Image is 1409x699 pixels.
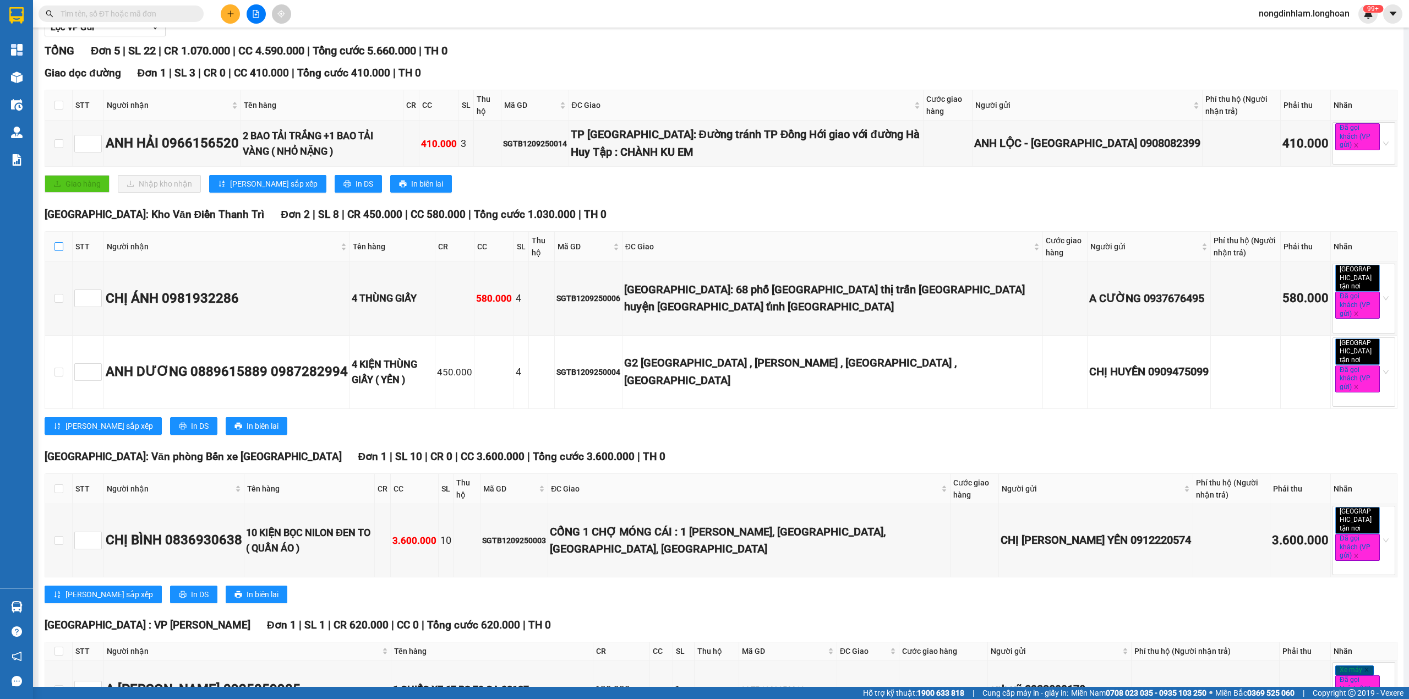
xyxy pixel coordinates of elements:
span: ĐC Giao [572,99,913,111]
div: Nhãn [1334,241,1394,253]
span: TH 0 [398,67,421,79]
span: | [455,450,458,463]
span: Mã GD [558,241,611,253]
div: Nhãn [1334,99,1394,111]
td: SGTB1209250004 [555,336,622,409]
span: | [422,619,424,631]
th: SL [459,90,474,121]
td: SGTB1209250003 [480,504,548,577]
span: file-add [252,10,260,18]
span: TH 0 [643,450,665,463]
span: Đã gọi khách (VP gửi) [1335,365,1380,392]
div: 580.000 [476,291,512,306]
span: CC 3.600.000 [461,450,525,463]
span: | [390,450,392,463]
span: CC 410.000 [234,67,289,79]
span: | [313,208,315,221]
img: solution-icon [11,154,23,166]
span: ĐC Giao [625,241,1031,253]
th: CR [435,232,474,262]
span: | [233,44,236,57]
div: Nhãn [1334,645,1394,657]
img: icon-new-feature [1363,9,1373,19]
span: Người gửi [975,99,1191,111]
span: TH 0 [584,208,607,221]
th: CR [403,90,419,121]
span: | [391,619,394,631]
button: printerIn biên lai [226,586,287,603]
span: CC 4.590.000 [238,44,304,57]
button: aim [272,4,291,24]
span: Mã GD [742,645,826,657]
span: [PERSON_NAME] sắp xếp [65,588,153,600]
span: CR 1.070.000 [164,44,230,57]
div: A CƯỜNG 0937676495 [1089,290,1209,307]
th: STT [73,474,104,504]
span: printer [179,591,187,599]
span: SL 10 [395,450,422,463]
div: CHỊ BÌNH 0836930638 [106,530,242,551]
th: CR [593,642,650,660]
span: CR 0 [204,67,226,79]
div: 1 CHIẾC XE 67 BS 79 CA 08187 [393,682,591,697]
button: printerIn biên lai [390,175,452,193]
td: SGTB1209250006 [555,262,622,335]
th: Phí thu hộ (Người nhận trả) [1193,474,1270,504]
span: In DS [191,420,209,432]
span: Tổng cước 1.030.000 [474,208,576,221]
span: CR 450.000 [347,208,402,221]
span: | [292,67,294,79]
span: Tổng cước 3.600.000 [533,450,635,463]
span: Hỗ trợ kỹ thuật: [863,687,964,699]
img: warehouse-icon [11,127,23,138]
span: In biên lai [247,420,278,432]
div: CỔNG 1 CHỢ MÓNG CÁI : 1 [PERSON_NAME], [GEOGRAPHIC_DATA], [GEOGRAPHIC_DATA], [GEOGRAPHIC_DATA] [550,523,948,558]
span: CR 620.000 [334,619,389,631]
span: aim [277,10,285,18]
span: [PERSON_NAME] sắp xếp [230,178,318,190]
span: close [1364,667,1369,673]
th: CC [419,90,459,121]
span: | [328,619,331,631]
span: Người gửi [1090,241,1199,253]
button: caret-down [1383,4,1402,24]
div: CHỊ [PERSON_NAME] YẾN 0912220574 [1001,532,1191,549]
div: 4 [516,364,527,380]
sup: 426 [1363,5,1383,13]
span: Đã gọi khách (VP gửi) [1335,123,1380,150]
div: 3 [461,136,472,151]
th: CC [474,232,514,262]
td: SGTB1209250014 [501,121,569,167]
span: Đơn 1 [267,619,296,631]
strong: 1900 633 818 [917,689,964,697]
span: | [973,687,974,699]
th: Cước giao hàng [924,90,973,121]
span: Đơn 5 [91,44,120,57]
div: 3.600.000 [1272,531,1329,550]
span: | [123,44,125,57]
input: Tìm tên, số ĐT hoặc mã đơn [61,8,190,20]
span: TỔNG [45,44,74,57]
button: printerIn DS [335,175,382,193]
div: 10 KIỆN BỌC NILON ĐEN TO ( QUẦN ÁO ) [246,525,373,556]
span: SL 8 [318,208,339,221]
span: Đơn 2 [281,208,310,221]
span: printer [343,180,351,189]
span: | [468,208,471,221]
th: Phí thu hộ (Người nhận trả) [1203,90,1281,121]
span: notification [12,651,22,662]
div: 1 [675,682,692,697]
span: Người nhận [107,645,380,657]
span: | [198,67,201,79]
div: ANH LỘC - [GEOGRAPHIC_DATA] 0908082399 [974,135,1200,152]
span: Xe máy [1335,665,1374,675]
img: warehouse-icon [11,72,23,83]
span: sort-ascending [53,591,61,599]
span: In biên lai [411,178,443,190]
img: dashboard-icon [11,44,23,56]
th: Thu hộ [529,232,555,262]
div: Nhãn [1334,483,1394,495]
div: anh vũ 0932099170 [990,681,1130,698]
span: | [159,44,161,57]
span: SL 3 [174,67,195,79]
